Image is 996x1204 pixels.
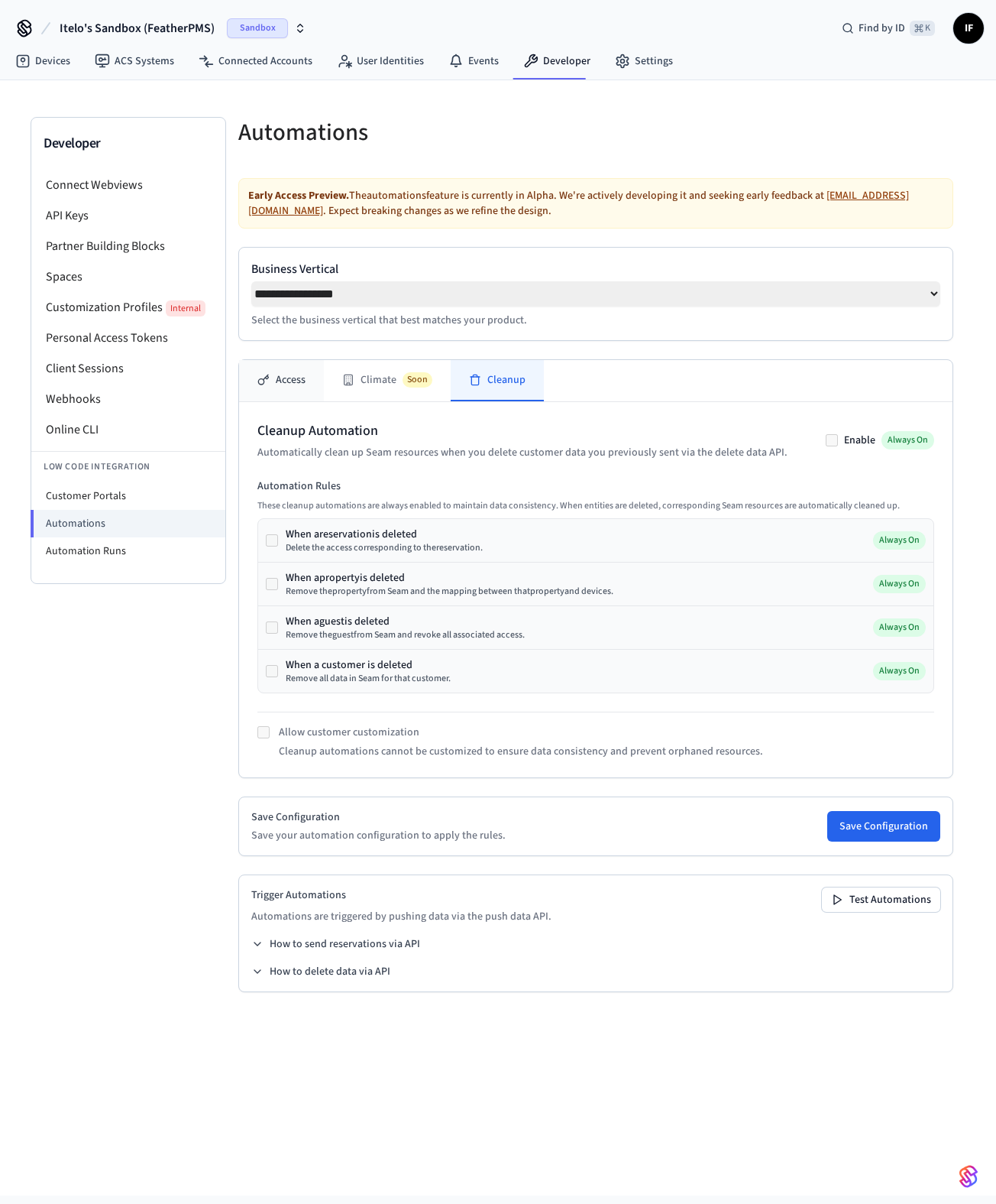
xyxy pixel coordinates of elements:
span: Always On [873,531,926,550]
span: Always On [873,662,926,680]
a: Developer [511,47,603,75]
li: Customization Profiles [31,292,225,323]
button: ClimateSoon [324,360,451,401]
button: Cleanup [451,360,544,401]
span: Internal [166,300,205,316]
li: API Keys [31,200,225,231]
a: User Identities [325,47,436,75]
button: Access [239,360,324,401]
li: Connect Webviews [31,170,225,200]
li: Automation Runs [31,537,225,565]
h5: Automations [238,117,587,148]
h3: Developer [44,133,213,154]
div: Remove the guest from Seam and revoke all associated access. [286,629,525,641]
p: Save your automation configuration to apply the rules. [251,828,506,843]
h2: Cleanup Automation [257,420,787,442]
a: Events [436,47,511,75]
img: SeamLogoGradient.69752ec5.svg [959,1164,978,1189]
button: How to delete data via API [251,964,390,979]
span: ⌘ K [910,21,935,36]
li: Online CLI [31,414,225,445]
span: Itelo's Sandbox (FeatherPMS) [60,19,215,37]
a: Settings [603,47,685,75]
li: Spaces [31,261,225,292]
div: Remove all data in Seam for that customer. [286,673,451,685]
strong: Early Access Preview. [248,188,349,203]
span: Always On [873,575,926,593]
li: Partner Building Blocks [31,231,225,261]
p: These cleanup automations are always enabled to maintain data consistency. When entities are dele... [257,500,934,512]
li: Client Sessions [31,353,225,384]
span: Soon [403,372,432,388]
li: Personal Access Tokens [31,323,225,353]
p: Automatically clean up Seam resources when you delete customer data you previously sent via the d... [257,445,787,460]
div: When a property is deleted [286,570,613,586]
li: Webhooks [31,384,225,414]
a: ACS Systems [82,47,186,75]
li: Customer Portals [31,482,225,510]
li: Low Code Integration [31,451,225,482]
div: When a customer is deleted [286,657,451,673]
a: Connected Accounts [186,47,325,75]
h2: Save Configuration [251,810,506,825]
div: When a reservation is deleted [286,527,483,542]
div: The automations feature is currently in Alpha. We're actively developing it and seeking early fee... [238,178,953,229]
label: Business Vertical [251,260,940,278]
span: Find by ID [859,21,905,36]
button: How to send reservations via API [251,936,420,952]
a: [EMAIL_ADDRESS][DOMAIN_NAME] [248,188,909,219]
button: Test Automations [822,888,940,912]
label: Allow customer customization [279,725,419,740]
li: Automations [31,510,225,537]
div: Find by ID⌘ K [829,15,947,42]
p: Select the business vertical that best matches your product. [251,313,940,328]
div: Remove the property from Seam and the mapping between that property and devices. [286,586,613,598]
p: Cleanup automations cannot be customized to ensure data consistency and prevent orphaned resources. [279,744,763,759]
button: Save Configuration [827,811,940,842]
span: Always On [881,431,934,449]
h2: Trigger Automations [251,888,551,903]
button: IF [953,13,984,44]
span: Always On [873,618,926,637]
p: Automations are triggered by pushing data via the push data API. [251,909,551,924]
label: Enable [844,433,875,448]
span: Sandbox [227,18,288,38]
div: When a guest is deleted [286,614,525,629]
span: IF [955,15,982,42]
h3: Automation Rules [257,479,934,494]
div: Delete the access corresponding to the reservation . [286,542,483,554]
a: Devices [3,47,82,75]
